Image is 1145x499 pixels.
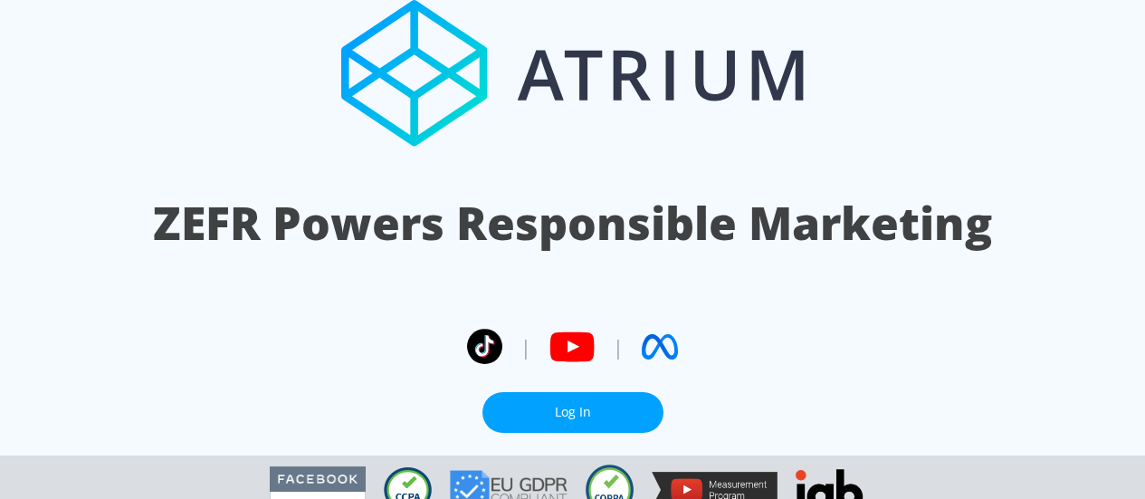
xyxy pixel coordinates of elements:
[482,392,663,433] a: Log In
[153,192,992,254] h1: ZEFR Powers Responsible Marketing
[613,333,624,360] span: |
[520,333,531,360] span: |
